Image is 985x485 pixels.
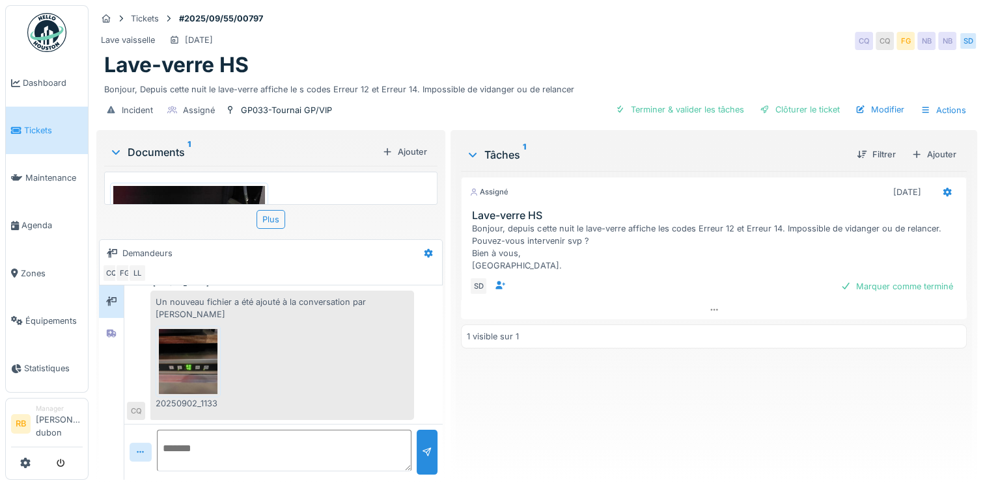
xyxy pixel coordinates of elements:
[469,187,508,198] div: Assigné
[896,32,915,50] div: FG
[835,278,958,295] div: Marquer comme terminé
[610,101,749,118] div: Terminer & valider les tâches
[122,247,173,259] div: Demandeurs
[21,267,83,280] span: Zones
[187,144,191,160] sup: 1
[6,59,88,107] a: Dashboard
[27,13,66,52] img: Badge_color-CXgf-gQk.svg
[6,154,88,202] a: Maintenance
[101,34,155,46] div: Lave vaisselle
[6,202,88,249] a: Agenda
[104,78,969,96] div: Bonjour, Depuis cette nuit le lave-verre affiche le s codes Erreur 12 et Erreur 14. Impossible de...
[523,147,526,163] sup: 1
[850,101,909,118] div: Modifier
[131,12,159,25] div: Tickets
[257,210,285,229] div: Plus
[876,32,894,50] div: CQ
[21,219,83,231] span: Agenda
[6,345,88,392] a: Statistiques
[377,143,432,161] div: Ajouter
[6,107,88,154] a: Tickets
[36,404,83,413] div: Manager
[109,144,377,160] div: Documents
[104,53,249,77] h1: Lave-verre HS
[893,186,921,198] div: [DATE]
[115,264,133,282] div: FG
[467,330,519,343] div: 1 visible sur 1
[156,397,221,410] div: 20250902_113307.jpg
[25,315,83,327] span: Équipements
[24,124,83,137] span: Tickets
[6,297,88,345] a: Équipements
[6,250,88,297] a: Zones
[183,104,215,116] div: Assigné
[185,34,213,46] div: [DATE]
[241,104,332,116] div: GP033-Tournai GP/VIP
[159,329,217,394] img: 9ha6wuoxtabddzcx172gyap2plox
[127,402,145,420] div: CQ
[36,404,83,444] li: [PERSON_NAME] dubon
[24,362,83,374] span: Statistiques
[150,291,414,421] div: Un nouveau fichier a été ajouté à la conversation par [PERSON_NAME]
[959,32,977,50] div: SD
[102,264,120,282] div: CQ
[113,186,265,388] img: 9ha6wuoxtabddzcx172gyap2plox
[122,104,153,116] div: Incident
[472,209,961,222] h3: Lave-verre HS
[11,404,83,447] a: RB Manager[PERSON_NAME] dubon
[917,32,936,50] div: NB
[938,32,956,50] div: NB
[23,77,83,89] span: Dashboard
[469,277,488,295] div: SD
[128,264,146,282] div: LL
[11,414,31,434] li: RB
[855,32,873,50] div: CQ
[174,12,268,25] strong: #2025/09/55/00797
[472,222,961,272] div: Bonjour, depuis cette nuit le lave-verre affiche les codes Erreur 12 et Erreur 14. Impossible de ...
[25,172,83,184] span: Maintenance
[755,101,845,118] div: Clôturer le ticket
[852,146,901,163] div: Filtrer
[915,101,972,120] div: Actions
[466,147,846,163] div: Tâches
[906,146,962,163] div: Ajouter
